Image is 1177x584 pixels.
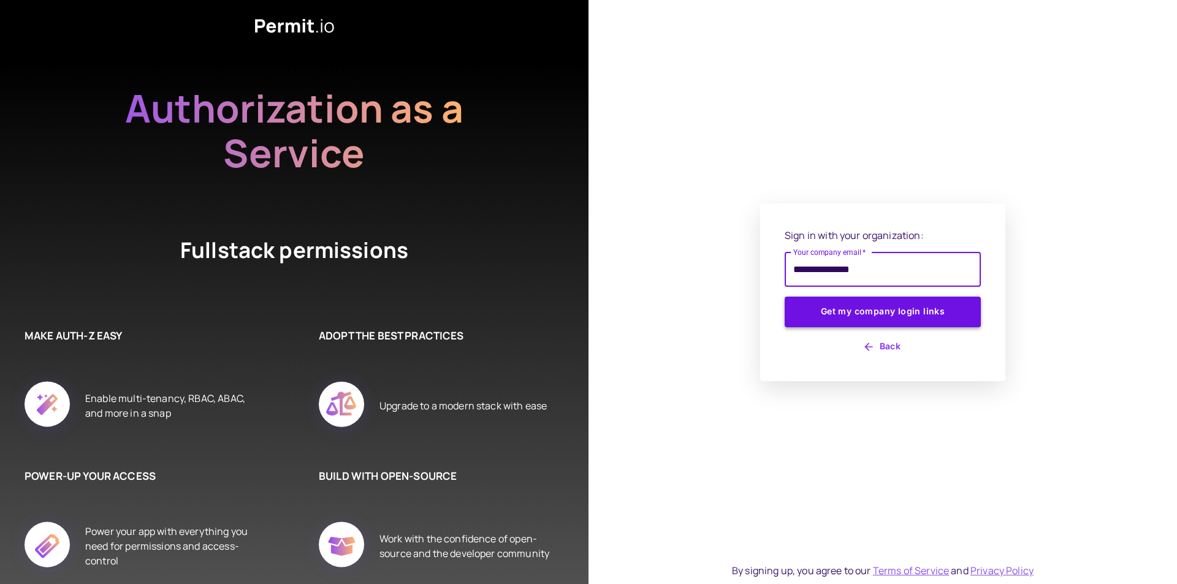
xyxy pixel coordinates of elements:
[25,468,257,484] h6: POWER-UP YOUR ACCESS
[379,508,552,584] div: Work with the confidence of open-source and the developer community
[793,247,866,257] label: Your company email
[135,235,454,279] h4: Fullstack permissions
[85,368,257,444] div: Enable multi-tenancy, RBAC, ABAC, and more in a snap
[970,564,1034,577] a: Privacy Policy
[319,328,552,344] h6: ADOPT THE BEST PRACTICES
[732,563,1034,578] div: By signing up, you agree to our and
[85,508,257,584] div: Power your app with everything you need for permissions and access-control
[785,337,981,357] button: Back
[379,368,547,444] div: Upgrade to a modern stack with ease
[25,328,257,344] h6: MAKE AUTH-Z EASY
[785,297,981,327] button: Get my company login links
[319,468,552,484] h6: BUILD WITH OPEN-SOURCE
[86,86,503,175] h2: Authorization as a Service
[873,564,949,577] a: Terms of Service
[785,228,981,243] p: Sign in with your organization:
